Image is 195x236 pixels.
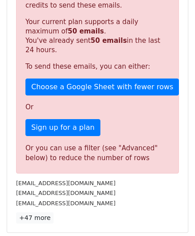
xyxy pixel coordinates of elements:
[25,119,100,136] a: Sign up for a plan
[25,143,170,163] div: Or you can use a filter (see "Advanced" below) to reduce the number of rows
[68,27,104,35] strong: 50 emails
[150,193,195,236] iframe: Chat Widget
[25,62,170,71] p: To send these emails, you can either:
[91,37,127,45] strong: 50 emails
[25,79,179,95] a: Choose a Google Sheet with fewer rows
[25,103,170,112] p: Or
[16,212,54,224] a: +47 more
[16,180,116,186] small: [EMAIL_ADDRESS][DOMAIN_NAME]
[16,190,116,196] small: [EMAIL_ADDRESS][DOMAIN_NAME]
[25,17,170,55] p: Your current plan supports a daily maximum of . You've already sent in the last 24 hours.
[16,200,116,207] small: [EMAIL_ADDRESS][DOMAIN_NAME]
